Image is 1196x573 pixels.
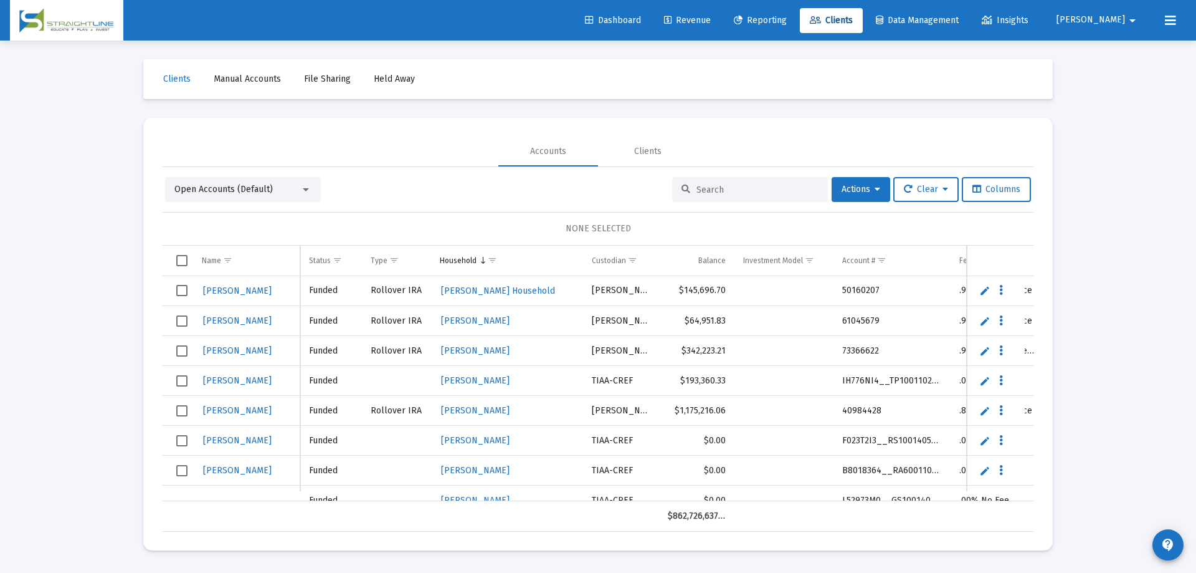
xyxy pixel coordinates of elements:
span: File Sharing [304,74,351,84]
td: Rollover IRA [362,306,431,336]
div: Funded [309,405,353,417]
td: .00% No Fee [951,486,1045,516]
span: [PERSON_NAME] [203,286,272,296]
span: [PERSON_NAME] [203,345,272,356]
a: File Sharing [294,67,361,92]
div: Select row [176,435,187,446]
span: Show filter options for column 'Status' [333,256,342,265]
td: 50160207 [833,276,950,306]
a: Dashboard [575,8,651,33]
a: [PERSON_NAME] [440,342,511,360]
td: F023T2I3__RS1001405552 [833,426,950,456]
span: Show filter options for column 'Custodian' [628,256,637,265]
button: Clear [893,177,959,202]
a: Revenue [654,8,721,33]
span: [PERSON_NAME] [441,435,510,446]
td: Column Household [431,246,583,276]
span: [PERSON_NAME] [203,375,272,386]
a: Edit [979,285,990,296]
a: [PERSON_NAME] [440,431,511,450]
button: Columns [962,177,1031,202]
div: Household [440,256,477,266]
mat-icon: contact_support [1160,537,1175,552]
a: [PERSON_NAME] [202,461,273,479]
div: Type [371,256,387,266]
a: Edit [979,465,990,476]
a: Reporting [724,8,797,33]
td: $0.00 [659,486,734,516]
a: Clients [153,67,201,92]
span: [PERSON_NAME] [203,315,272,326]
td: $145,696.70 [659,276,734,306]
td: Column Account # [833,246,950,276]
div: Select row [176,465,187,476]
a: [PERSON_NAME] [440,491,511,509]
a: [PERSON_NAME] [440,312,511,330]
span: Dashboard [585,15,641,26]
a: Manual Accounts [204,67,291,92]
span: Held Away [374,74,415,84]
a: [PERSON_NAME] [202,312,273,330]
td: .90% Flat-Advance [951,276,1045,306]
div: Accounts [530,145,566,158]
a: [PERSON_NAME] [202,402,273,420]
span: Show filter options for column 'Name' [223,256,232,265]
span: Reporting [734,15,787,26]
div: Funded [309,465,353,477]
div: Funded [309,345,353,357]
td: TIAA-CREF [583,486,659,516]
td: [PERSON_NAME] [583,396,659,426]
span: Show filter options for column 'Investment Model' [805,256,814,265]
div: Select row [176,285,187,296]
td: $342,223.21 [659,336,734,366]
span: Manual Accounts [214,74,281,84]
td: Column Balance [659,246,734,276]
div: Funded [309,284,353,297]
div: Custodian [592,256,626,266]
a: [PERSON_NAME] [202,372,273,390]
td: $0.00 [659,456,734,486]
a: Edit [979,315,990,327]
td: Column Investment Model [734,246,833,276]
div: Status [309,256,331,266]
div: Name [202,256,221,266]
td: $0.00 [659,426,734,456]
span: Clients [163,74,191,84]
td: .00% No Fee [951,426,1045,456]
td: [PERSON_NAME] [583,336,659,366]
span: [PERSON_NAME] [203,465,272,476]
td: TIAA-CREF [583,456,659,486]
td: Rollover IRA [362,396,431,426]
td: 40984428 [833,396,950,426]
td: .00% No Fee [951,456,1045,486]
a: Held Away [364,67,425,92]
a: [PERSON_NAME] [440,372,511,390]
mat-icon: arrow_drop_down [1125,8,1140,33]
span: [PERSON_NAME] [441,495,510,506]
span: [PERSON_NAME] [203,405,272,416]
a: Insights [972,8,1038,33]
td: .00% No Fee [951,366,1045,396]
span: Open Accounts (Default) [174,184,273,195]
div: Account # [842,256,875,266]
td: Column Type [362,246,431,276]
span: Show filter options for column 'Type' [389,256,399,265]
div: Select row [176,405,187,417]
div: Data grid [162,246,1034,532]
span: Clients [810,15,853,26]
span: Show filter options for column 'Household' [488,256,497,265]
a: Edit [979,345,990,357]
span: Clear [904,184,948,195]
td: $64,951.83 [659,306,734,336]
a: [PERSON_NAME] [440,402,511,420]
div: Select row [176,375,187,387]
td: [PERSON_NAME] [583,276,659,306]
td: L52973M0__GS1001405553 [833,486,950,516]
a: [PERSON_NAME] [202,342,273,360]
td: .90% Tiered-Arrears [951,336,1045,366]
a: [PERSON_NAME] Household [440,282,556,300]
span: [PERSON_NAME] [441,345,510,356]
span: Insights [982,15,1028,26]
a: Edit [979,435,990,446]
td: .90% Flat-Advance [951,306,1045,336]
